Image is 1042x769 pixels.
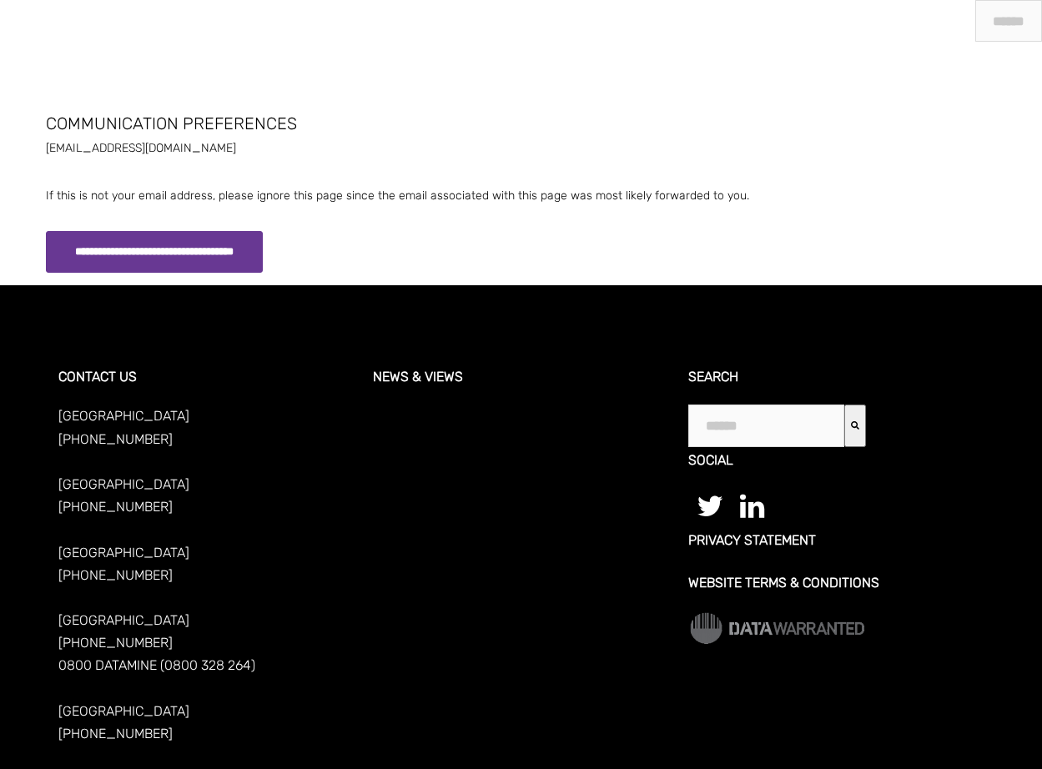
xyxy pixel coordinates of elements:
p: [PHONE_NUMBER] [58,631,354,654]
h3: Social [688,452,984,488]
a: Our Resources [725,3,797,22]
input: This is a search field with an auto-suggest feature attached. [688,405,844,446]
p: 0800 DATAMINE (0800 328 264) [58,654,354,676]
span: Privacy Statement [688,532,816,548]
h3: News & Views [373,369,668,405]
p: [PHONE_NUMBER] [58,564,354,586]
img: Data Warranted [688,611,866,646]
h3: CONTACT US [58,369,354,405]
h1: Communication Preferences [46,113,997,134]
a: Website Terms & Conditions [688,575,984,591]
p: [GEOGRAPHIC_DATA] [58,473,354,495]
p: If this is not your email address, please ignore this page since the email associated with this p... [46,185,997,206]
p: [PHONE_NUMBER] [58,722,354,745]
p: [PHONE_NUMBER] [58,495,354,518]
span: Website Terms & Conditions [688,575,879,591]
p: [GEOGRAPHIC_DATA] [58,609,354,631]
button: Search [844,405,866,446]
a: About Us [820,3,865,22]
h2: [EMAIL_ADDRESS][DOMAIN_NAME] [46,138,997,158]
a: Contact us [888,3,942,22]
p: [GEOGRAPHIC_DATA] [PHONE_NUMBER] [58,405,354,450]
h3: Search [688,369,984,405]
p: [GEOGRAPHIC_DATA] [58,700,354,722]
a: Our Products [636,3,702,22]
a: Our Solutions [546,3,612,22]
a: Privacy Statement [688,533,984,548]
p: [GEOGRAPHIC_DATA] [58,541,354,564]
